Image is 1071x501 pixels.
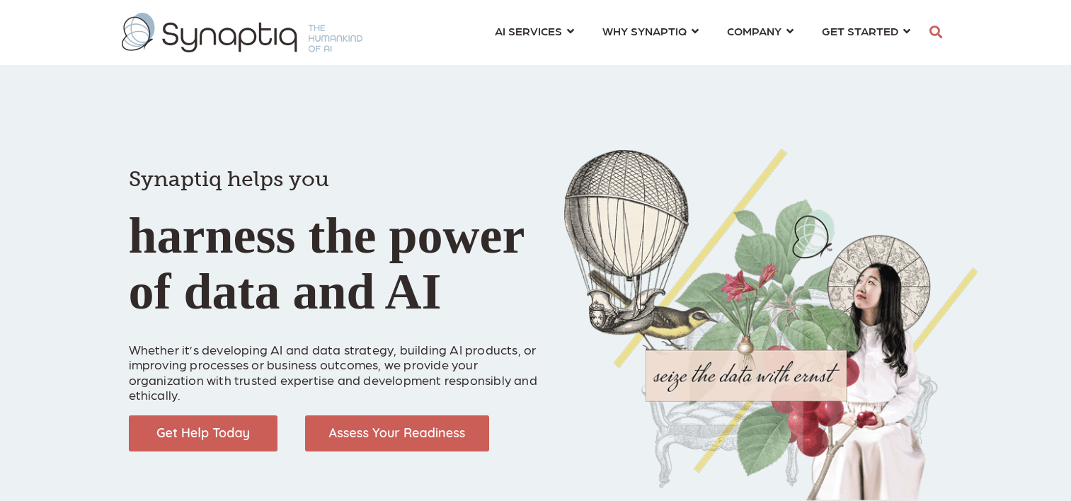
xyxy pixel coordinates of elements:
[129,142,543,320] h1: harness the power of data and AI
[602,18,699,44] a: WHY SYNAPTIQ
[822,21,898,40] span: GET STARTED
[564,149,978,501] img: Collage of girl, balloon, bird, and butterfly, with seize the data with ernst text
[305,415,489,451] img: Assess Your Readiness
[495,18,574,44] a: AI SERVICES
[495,21,562,40] span: AI SERVICES
[122,13,362,52] img: synaptiq logo-1
[602,21,687,40] span: WHY SYNAPTIQ
[727,21,781,40] span: COMPANY
[129,326,543,403] p: Whether it’s developing AI and data strategy, building AI products, or improving processes or bus...
[481,7,924,58] nav: menu
[129,415,277,451] img: Get Help Today
[727,18,794,44] a: COMPANY
[822,18,910,44] a: GET STARTED
[129,166,329,192] span: Synaptiq helps you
